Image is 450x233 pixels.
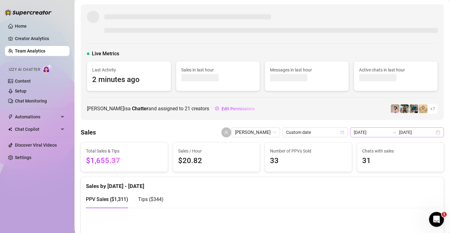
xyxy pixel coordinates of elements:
span: Chat Copilot [15,124,59,134]
span: Edit Permissions [222,106,255,111]
span: 1 [442,212,447,217]
span: [PERSON_NAME] is a and assigned to creators [87,105,209,112]
span: Izzy AI Chatter [9,67,40,73]
img: Chat Copilot [8,127,12,131]
iframe: Intercom live chat [429,212,444,227]
h4: Sales [81,128,96,137]
a: Discover Viral Videos [15,143,57,148]
img: Eavnc [409,104,418,113]
img: anaxmei [391,104,399,113]
a: Team Analytics [15,48,45,53]
b: Chatter [132,106,148,112]
span: to [392,130,397,135]
span: Live Metrics [92,50,119,57]
span: Last Activity [92,66,166,73]
span: swap-right [392,130,397,135]
a: Creator Analytics [15,34,65,43]
span: Custom date [286,128,344,137]
span: Automations [15,112,59,122]
span: calendar [340,130,344,134]
span: Anna Ramos [235,128,276,137]
a: Content [15,79,31,84]
span: PPV Sales ( $1,311 ) [86,196,128,202]
span: thunderbolt [8,114,13,119]
span: Sales / Hour [178,148,255,154]
span: $20.82 [178,155,255,167]
span: Number of PPVs Sold [270,148,347,154]
span: + 7 [430,105,435,112]
span: setting [215,106,219,111]
div: Sales by [DATE] - [DATE] [86,177,439,190]
span: 33 [270,155,347,167]
span: 21 [185,106,190,112]
span: $1,655.37 [86,155,163,167]
span: 2 minutes ago [92,74,166,86]
a: Setup [15,89,26,94]
span: Tips ( $344 ) [138,196,164,202]
span: Total Sales & Tips [86,148,163,154]
span: Messages in last hour [270,66,344,73]
img: Actually.Maria [419,104,427,113]
button: Edit Permissions [214,104,255,114]
span: Sales in last hour [181,66,255,73]
img: AI Chatter [43,64,52,73]
a: Settings [15,155,31,160]
img: Libby [400,104,409,113]
input: End date [399,129,434,136]
a: Chat Monitoring [15,98,47,103]
input: Start date [354,129,389,136]
a: Home [15,24,27,29]
img: logo-BBDzfeDw.svg [5,9,52,16]
span: Active chats in last hour [359,66,433,73]
span: user [224,130,228,135]
span: 31 [362,155,439,167]
span: Chats with sales [362,148,439,154]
